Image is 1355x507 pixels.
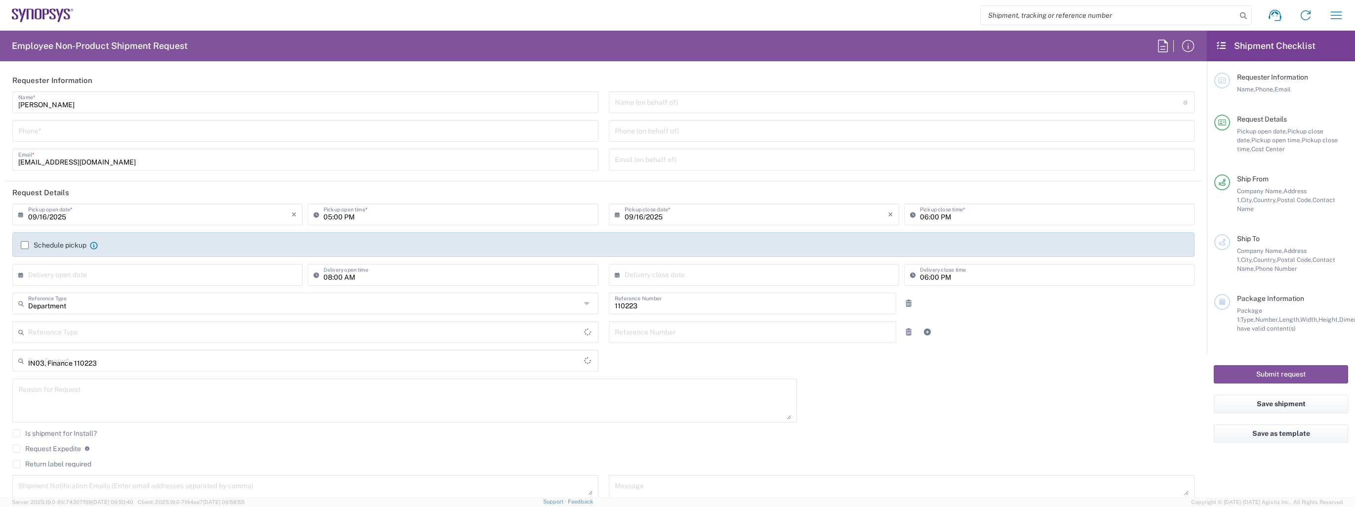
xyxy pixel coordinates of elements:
[888,207,893,222] i: ×
[12,445,81,453] label: Request Expedite
[12,76,92,85] h2: Requester Information
[1237,73,1308,81] span: Requester Information
[1253,256,1277,263] span: Country,
[543,499,568,505] a: Support
[1237,187,1283,195] span: Company Name,
[1237,247,1283,254] span: Company Name,
[1237,307,1262,323] span: Package 1:
[1214,395,1348,413] button: Save shipment
[12,460,91,468] label: Return label required
[1241,196,1253,204] span: City,
[138,499,244,505] span: Client: 2025.19.0-7f44ea7
[92,499,133,505] span: [DATE] 09:50:40
[1191,498,1343,507] span: Copyright © [DATE]-[DATE] Agistix Inc., All Rights Reserved
[1318,316,1339,323] span: Height,
[1240,316,1255,323] span: Type,
[1277,256,1313,263] span: Postal Code,
[1237,175,1269,183] span: Ship From
[12,499,133,505] span: Server: 2025.19.0-91c74307f99
[1216,40,1315,52] h2: Shipment Checklist
[1241,256,1253,263] span: City,
[981,6,1236,25] input: Shipment, tracking or reference number
[1255,265,1297,272] span: Phone Number
[568,499,593,505] a: Feedback
[203,499,244,505] span: [DATE] 09:58:55
[902,325,916,339] a: Remove Reference
[1255,316,1279,323] span: Number,
[1237,235,1260,243] span: Ship To
[12,429,97,437] label: Is shipment for Install?
[291,207,297,222] i: ×
[1214,365,1348,383] button: Submit request
[12,188,69,198] h2: Request Details
[1300,316,1318,323] span: Width,
[1279,316,1300,323] span: Length,
[1214,424,1348,443] button: Save as template
[1275,85,1291,93] span: Email
[1237,115,1287,123] span: Request Details
[1237,295,1304,302] span: Package Information
[1253,196,1277,204] span: Country,
[920,325,934,339] a: Add Reference
[902,296,916,310] a: Remove Reference
[1255,85,1275,93] span: Phone,
[1237,127,1287,135] span: Pickup open date,
[12,40,188,52] h2: Employee Non-Product Shipment Request
[1277,196,1313,204] span: Postal Code,
[1251,145,1285,153] span: Cost Center
[1237,85,1255,93] span: Name,
[21,241,86,249] label: Schedule pickup
[1251,136,1302,144] span: Pickup open time,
